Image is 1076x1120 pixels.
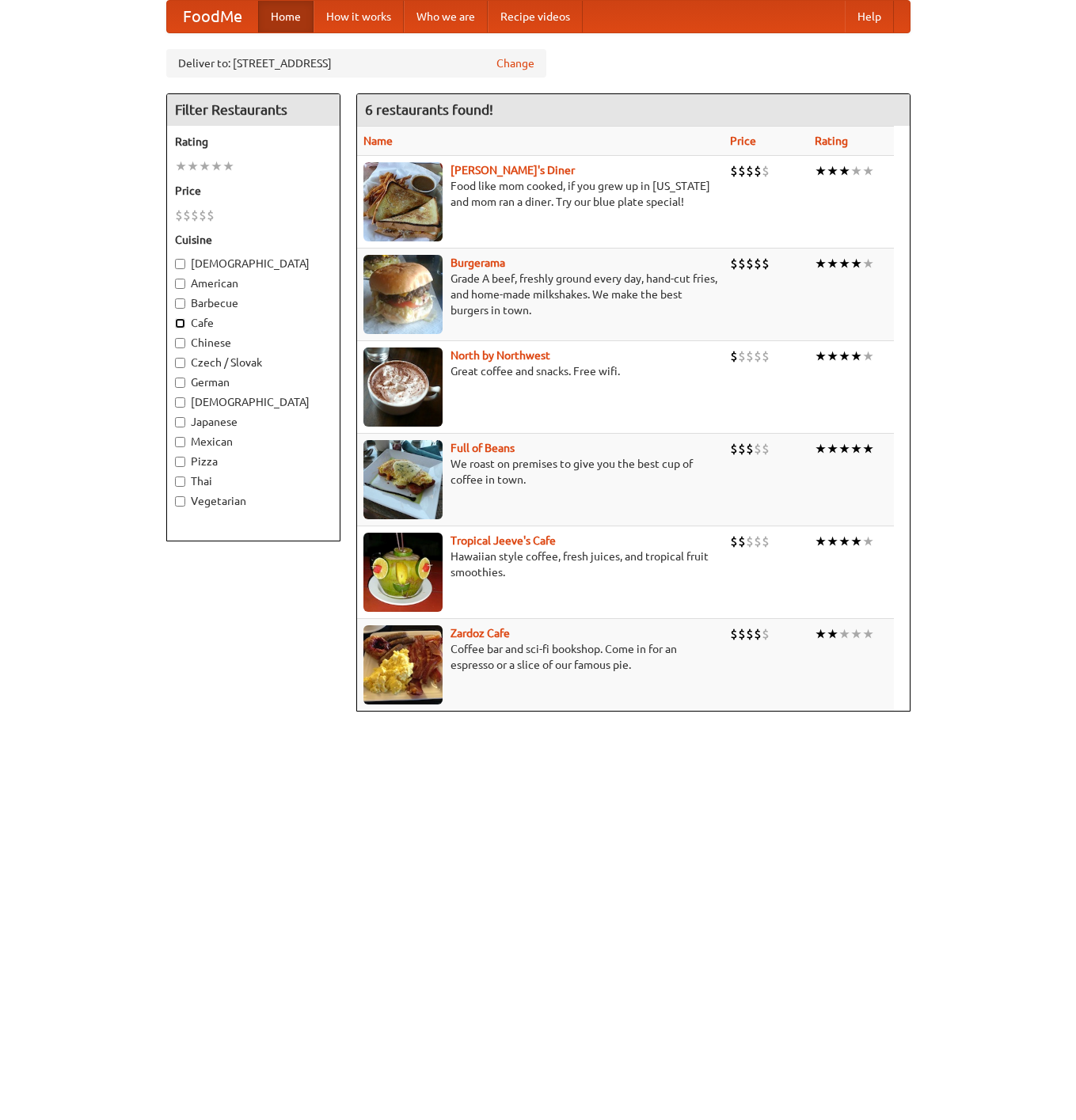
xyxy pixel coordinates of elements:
[363,641,717,673] p: Coffee bar and sci-fi bookshop. Come in for an espresso or a slice of our famous pie.
[862,533,874,550] li: ★
[815,255,827,272] li: ★
[746,255,754,272] li: $
[746,533,754,550] li: $
[363,162,443,241] img: sallys.jpg
[845,1,894,32] a: Help
[827,347,838,365] li: ★
[183,207,191,224] li: $
[175,476,185,487] input: Thai
[175,378,185,388] input: German
[175,394,332,410] label: [DEMOGRAPHIC_DATA]
[166,49,546,78] div: Deliver to: [STREET_ADDRESS]
[363,625,443,704] img: zardoz.jpg
[451,534,556,547] a: Tropical Jeeve's Cafe
[363,440,443,519] img: beans.jpg
[258,1,314,32] a: Home
[175,454,332,469] label: Pizza
[175,315,332,331] label: Cafe
[862,255,874,272] li: ★
[762,625,770,643] li: $
[363,178,717,210] p: Food like mom cooked, if you grew up in [US_STATE] and mom ran a diner. Try our blue plate special!
[175,298,185,309] input: Barbecue
[175,338,185,348] input: Chinese
[762,255,770,272] li: $
[363,363,717,379] p: Great coffee and snacks. Free wifi.
[365,102,493,117] ng-pluralize: 6 restaurants found!
[314,1,404,32] a: How it works
[862,162,874,180] li: ★
[762,533,770,550] li: $
[827,162,838,180] li: ★
[175,335,332,351] label: Chinese
[850,440,862,457] li: ★
[496,55,534,71] a: Change
[451,349,550,362] b: North by Northwest
[730,255,738,272] li: $
[363,135,393,147] a: Name
[862,440,874,457] li: ★
[815,347,827,365] li: ★
[738,625,746,643] li: $
[738,162,746,180] li: $
[199,207,207,224] li: $
[827,440,838,457] li: ★
[838,440,850,457] li: ★
[827,255,838,272] li: ★
[850,255,862,272] li: ★
[404,1,488,32] a: Who we are
[211,158,222,175] li: ★
[191,207,199,224] li: $
[754,625,762,643] li: $
[363,533,443,612] img: jeeves.jpg
[175,256,332,271] label: [DEMOGRAPHIC_DATA]
[738,440,746,457] li: $
[827,625,838,643] li: ★
[754,533,762,550] li: $
[730,625,738,643] li: $
[175,259,185,269] input: [DEMOGRAPHIC_DATA]
[850,347,862,365] li: ★
[762,347,770,365] li: $
[175,496,185,507] input: Vegetarian
[175,374,332,390] label: German
[175,207,183,224] li: $
[730,135,756,147] a: Price
[746,162,754,180] li: $
[738,255,746,272] li: $
[175,457,185,467] input: Pizza
[746,440,754,457] li: $
[754,255,762,272] li: $
[175,158,187,175] li: ★
[363,271,717,318] p: Grade A beef, freshly ground every day, hand-cut fries, and home-made milkshakes. We make the bes...
[730,347,738,365] li: $
[175,493,332,509] label: Vegetarian
[187,158,199,175] li: ★
[175,473,332,489] label: Thai
[738,347,746,365] li: $
[175,134,332,150] h5: Rating
[363,456,717,488] p: We roast on premises to give you the best cup of coffee in town.
[451,256,505,269] a: Burgerama
[175,358,185,368] input: Czech / Slovak
[175,183,332,199] h5: Price
[838,347,850,365] li: ★
[850,162,862,180] li: ★
[754,440,762,457] li: $
[754,347,762,365] li: $
[850,533,862,550] li: ★
[175,275,332,291] label: American
[730,533,738,550] li: $
[175,414,332,430] label: Japanese
[815,533,827,550] li: ★
[199,158,211,175] li: ★
[738,533,746,550] li: $
[815,135,848,147] a: Rating
[175,437,185,447] input: Mexican
[451,442,515,454] a: Full of Beans
[451,164,575,177] a: [PERSON_NAME]'s Diner
[746,347,754,365] li: $
[175,434,332,450] label: Mexican
[363,549,717,580] p: Hawaiian style coffee, fresh juices, and tropical fruit smoothies.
